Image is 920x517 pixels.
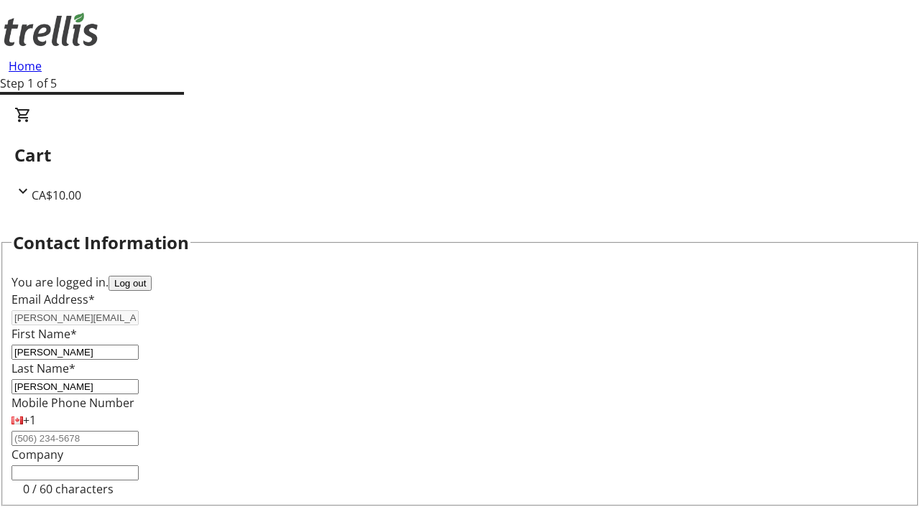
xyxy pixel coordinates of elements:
h2: Contact Information [13,230,189,256]
label: Mobile Phone Number [11,395,134,411]
h2: Cart [14,142,906,168]
label: Email Address* [11,292,95,307]
tr-character-limit: 0 / 60 characters [23,481,114,497]
div: You are logged in. [11,274,908,291]
span: CA$10.00 [32,187,81,203]
label: Last Name* [11,360,75,376]
label: Company [11,447,63,462]
input: (506) 234-5678 [11,431,139,446]
button: Log out [109,276,152,291]
div: CartCA$10.00 [14,106,906,204]
label: First Name* [11,326,77,342]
